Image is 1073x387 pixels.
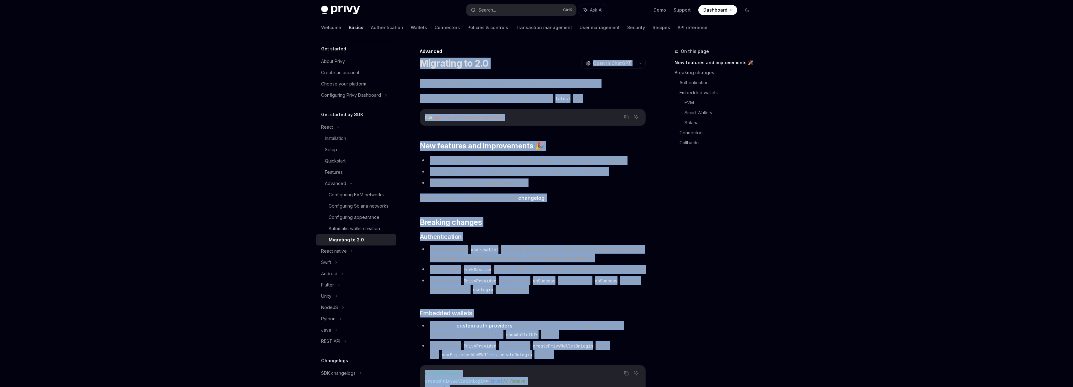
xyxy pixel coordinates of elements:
span: Removed the method. This feature was experimental and has been removed. [430,266,644,272]
span: To install the latest version, install the package from the tag: [420,94,646,103]
a: Automatic wallet creation [316,223,396,234]
code: config.embeddedWallets.createOnLogin [439,351,534,358]
span: createPrivyWalletOnLogin [425,378,485,384]
a: Callbacks [680,138,757,148]
div: React native [321,247,347,255]
a: User management [580,20,620,35]
a: Configuring EVM networks [316,189,396,200]
div: Setup [325,146,337,153]
span: Ctrl K [563,8,572,13]
div: Configuring Solana networks [329,202,388,210]
a: Choose your platform [316,78,396,90]
button: Copy the contents from the code block [622,113,630,121]
code: useLogin [471,286,496,293]
a: Authentication [371,20,403,35]
div: Quickstart [325,157,346,165]
h5: Changelogs [321,357,348,364]
a: Configuring appearance [316,212,396,223]
a: Security [627,20,645,35]
div: React [321,123,333,131]
code: PrivyProvider [461,343,499,349]
span: i [433,115,435,120]
a: EVM [685,98,757,108]
button: Ask AI [632,113,640,121]
a: Support [674,7,691,13]
span: Removed the ’s deprecated prop. Use instead. [430,343,608,358]
div: NodeJS [321,304,338,311]
span: On this page [681,48,709,55]
a: API reference [678,20,707,35]
code: forkSession [461,266,494,273]
div: Configuring EVM networks [329,191,384,199]
code: showWalletUIs [503,331,541,338]
a: About Privy [316,56,396,67]
div: Advanced [420,48,646,54]
div: Unity [321,292,331,300]
span: Guaranteed that is the first linked wallet on the user object. To maintain state of the latest co... [430,246,643,261]
div: Configuring Privy Dashboard [321,91,381,99]
h5: Get started [321,45,346,53]
code: onSuccess [592,277,620,284]
a: Embedded wallets [680,88,757,98]
img: dark logo [321,6,360,14]
a: Installation [316,133,396,144]
span: = [485,378,488,384]
div: REST API [321,338,340,345]
a: Recipes [653,20,670,35]
a: Policies & controls [467,20,508,35]
div: Configuring appearance [329,214,379,221]
span: Dashboard [703,7,727,13]
a: Solana [685,118,757,128]
a: Connectors [680,128,757,138]
span: This guide will help you migrate your Privy React SDK from v1.x.x to v2.0.0. [420,79,646,88]
div: Features [325,168,343,176]
span: } [500,378,503,384]
span: { [488,378,490,384]
a: Smart Wallets [685,108,757,118]
button: Search...CtrlK [466,4,576,16]
div: Swift [321,259,331,266]
a: Transaction management [516,20,572,35]
span: Open in ChatGPT [593,60,631,66]
a: New features and improvements 🎉 [675,58,757,68]
h1: Migrating to 2.0 [420,58,489,69]
code: user.wallet [468,246,501,253]
span: PrivyProvider [428,371,460,376]
a: Configuring Solana networks [316,200,396,212]
a: Authentication [680,78,757,88]
span: true [490,378,500,384]
a: Quickstart [316,155,396,167]
span: @privy-io/react-auth@latest [435,115,503,120]
button: Copy the contents from the code block [622,369,630,377]
li: Removed ethers v5 dependency, allowing developers to more easily use ethers v6 [420,156,646,165]
span: New features and improvements 🎉 [420,141,544,151]
a: Welcome [321,20,341,35]
span: < [425,371,428,376]
div: Migrating to 2.0 [329,236,364,244]
div: SDK changelogs [321,369,356,377]
div: Create an account [321,69,359,76]
div: Android [321,270,337,277]
a: Basics [349,20,363,35]
button: Open in ChatGPT [581,58,635,69]
div: About Privy [321,58,345,65]
div: Python [321,315,336,322]
li: Added UIs for Ethereum signTransaction [420,178,646,187]
a: Create an account [316,67,396,78]
code: onSuccess [530,277,558,284]
div: Flutter [321,281,334,289]
span: For the full set of changes check out our . [420,194,646,202]
div: Choose your platform [321,80,366,88]
span: // Remove [503,378,525,384]
span: npm [425,115,433,120]
code: createPrivyWalletOnLogin [530,343,596,349]
a: Migrating to 2.0 [316,234,396,245]
a: custom auth providers [456,322,513,329]
span: Ask AI [590,7,602,13]
a: Breaking changes [675,68,757,78]
a: Setup [316,144,396,155]
div: Advanced [325,180,346,187]
button: Toggle dark mode [742,5,752,15]
button: Ask AI [579,4,607,16]
span: Authentication [420,232,462,241]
